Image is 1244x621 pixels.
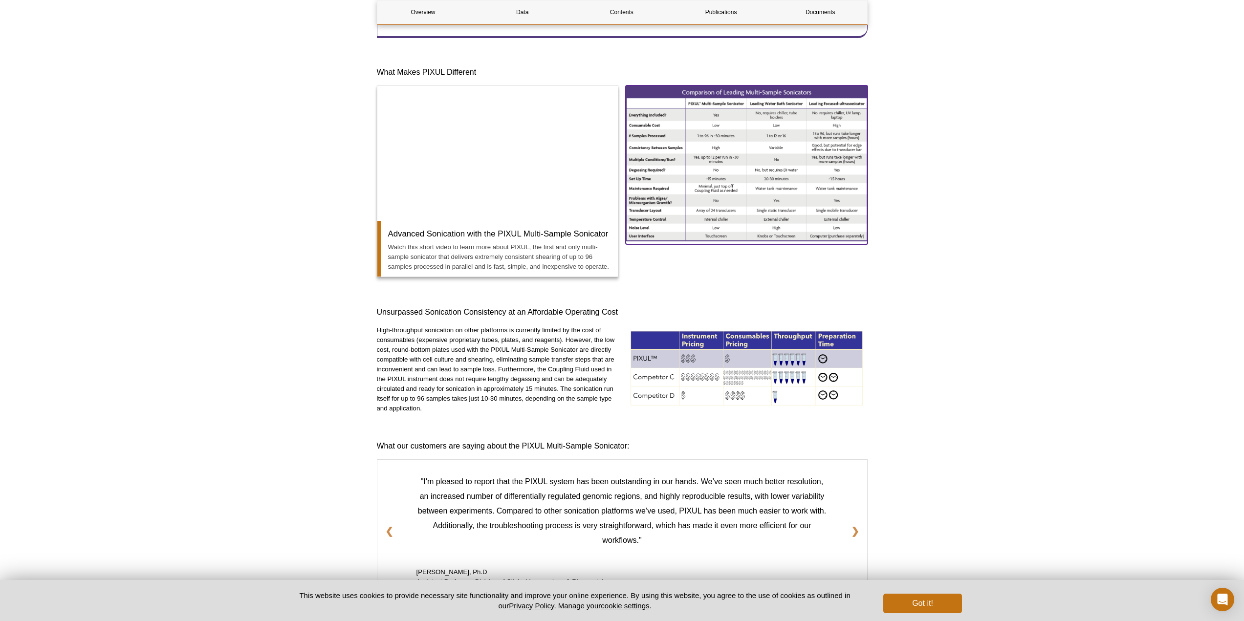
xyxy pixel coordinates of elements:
a: ❮ [377,518,401,544]
p: Watch this short video to learn more about PIXUL, the first and only multi-sample sonicator that ... [388,242,611,272]
iframe: Advanced Sonication with the PIXUL Multi-Sample Sonicator [377,86,618,221]
a: Overview [377,0,469,24]
q: "I'm pleased to report that the PIXUL system has been outstanding in our hands. We’ve seen much b... [418,477,826,544]
p: This website uses cookies to provide necessary site functionality and improve your online experie... [283,590,868,611]
h3: Advanced Sonication with the PIXUL Multi-Sample Sonicator [388,221,618,240]
img: PIXUL sonication comparison [626,86,868,241]
a: Contents [576,0,668,24]
p: [PERSON_NAME], Ph.D Assistant Professor, Division of Clinical Immunology & Rheumatology, Associat... [416,567,828,616]
a: Privacy Policy [509,601,554,610]
h3: What Makes PIXUL Different [377,47,868,78]
div: Open Intercom Messenger [1211,588,1234,611]
h3: Unsurpassed Sonication Consistency at an Affordable Operating Cost [377,306,868,318]
a: ❯ [843,518,867,544]
p: High-throughput sonication on other platforms is currently limited by the cost of consumables (ex... [377,325,619,413]
h3: What our customers are saying about the PIXUL Multi-Sample Sonicator: [377,440,868,452]
img: Comparison of Pricing, Throughput, and Workflow Preparation Time for PIXUL and Competitor Sonicat... [626,325,868,410]
a: Publications [675,0,767,24]
button: Got it! [883,594,961,613]
a: Data [477,0,568,24]
button: cookie settings [601,601,649,610]
a: Documents [774,0,866,24]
